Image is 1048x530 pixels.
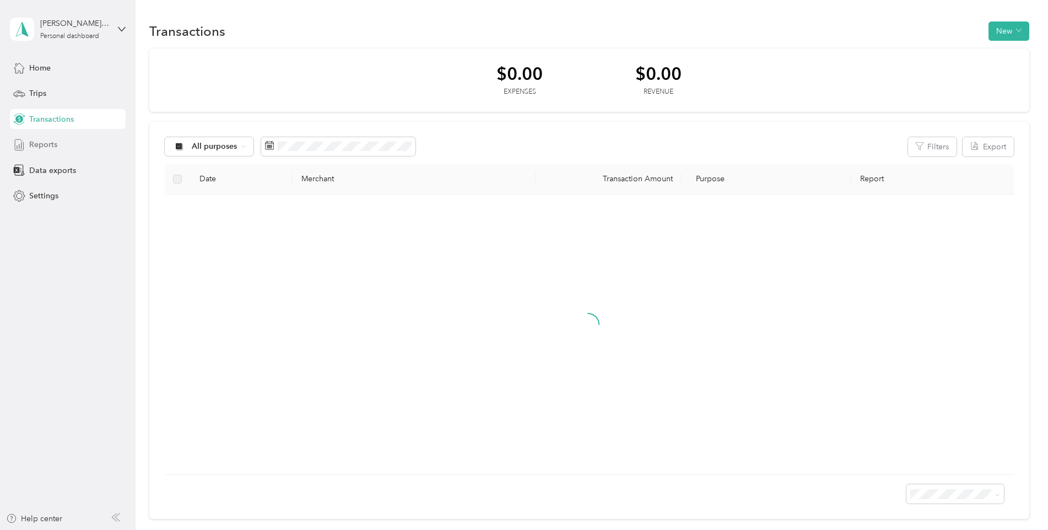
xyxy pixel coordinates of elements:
span: Reports [29,139,57,150]
button: Filters [908,137,957,156]
div: Personal dashboard [40,33,99,40]
button: New [988,21,1029,41]
button: Export [963,137,1014,156]
div: Expenses [496,87,543,97]
th: Merchant [293,164,536,194]
div: Revenue [635,87,682,97]
span: Home [29,62,51,74]
div: $0.00 [496,64,543,83]
span: All purposes [192,143,237,150]
th: Transaction Amount [536,164,682,194]
span: Purpose [690,174,725,183]
span: Settings [29,190,58,202]
div: $0.00 [635,64,682,83]
th: Report [851,164,1013,194]
span: Trips [29,88,46,99]
button: Help center [6,513,62,524]
span: Transactions [29,113,74,125]
div: [PERSON_NAME][EMAIL_ADDRESS][PERSON_NAME][DOMAIN_NAME] [40,18,109,29]
th: Date [191,164,293,194]
iframe: Everlance-gr Chat Button Frame [986,468,1048,530]
h1: Transactions [149,25,225,37]
span: Data exports [29,165,76,176]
